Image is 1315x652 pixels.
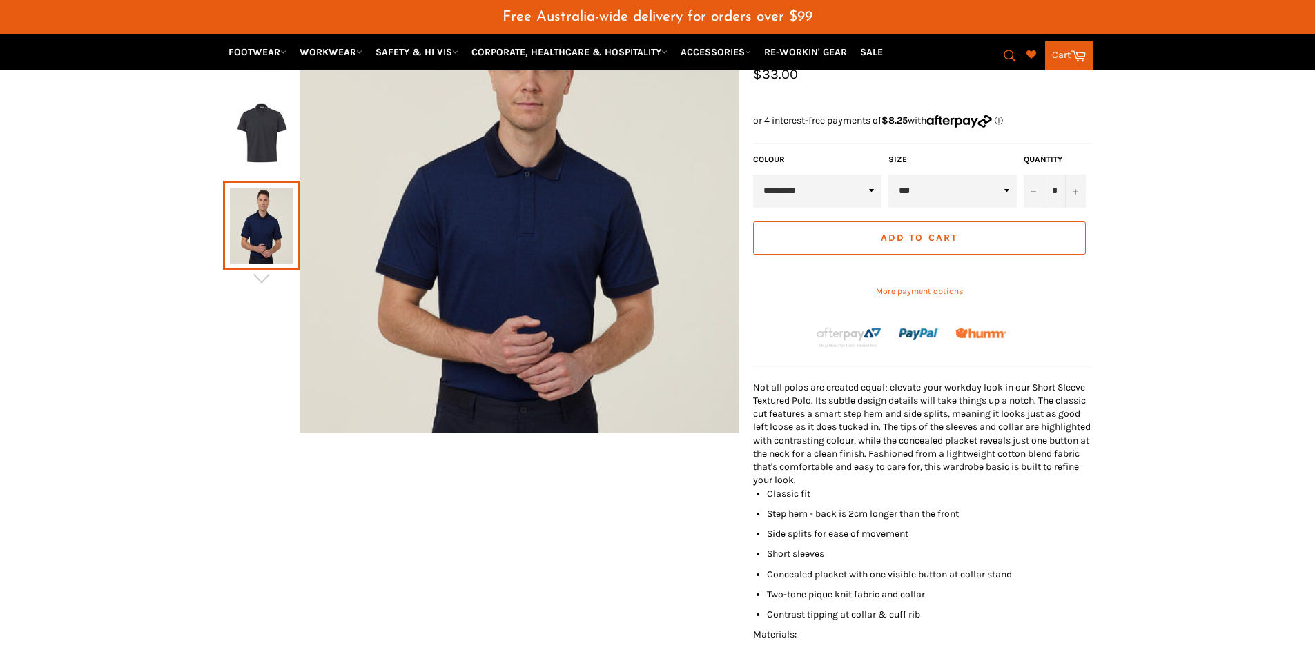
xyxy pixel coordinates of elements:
img: NNT Textured Polo (CATJA4) - 2 Colours - Workin' Gear [230,95,293,171]
a: WORKWEAR [294,40,368,64]
li: Side splits for ease of movement [767,527,1093,540]
a: ACCESSORIES [675,40,757,64]
li: Two-tone pique knit fabric and collar [767,588,1093,601]
li: Short sleeves [767,547,1093,560]
span: Add to Cart [881,232,957,244]
a: RE-WORKIN' GEAR [759,40,853,64]
span: Free Australia-wide delivery for orders over $99 [503,10,812,24]
p: Materials: [753,628,1093,641]
img: Humm_core_logo_RGB-01_300x60px_small_195d8312-4386-4de7-b182-0ef9b6303a37.png [955,328,1006,339]
a: SALE [855,40,888,64]
li: Classic fit [767,487,1093,500]
a: CORPORATE, HEALTHCARE & HOSPITALITY [466,40,673,64]
img: paypal.png [899,314,939,355]
label: Quantity [1024,154,1086,166]
a: FOOTWEAR [223,40,292,64]
a: SAFETY & HI VIS [370,40,464,64]
div: Not all polos are created equal; elevate your workday look in our Short Sleeve Textured Polo. Its... [753,381,1093,487]
button: Reduce item quantity by one [1024,175,1044,208]
button: Add to Cart [753,221,1086,255]
li: Contrast tipping at collar & cuff rib [767,608,1093,621]
button: Increase item quantity by one [1065,175,1086,208]
img: Afterpay-Logo-on-dark-bg_large.png [815,326,883,349]
label: colour [753,154,881,166]
span: $33.00 [753,66,798,82]
a: More payment options [753,286,1086,297]
li: Concealed placket with one visible button at collar stand [767,568,1093,581]
a: Cart [1045,41,1093,70]
label: Size [888,154,1017,166]
li: Step hem - back is 2cm longer than the front [767,507,1093,520]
